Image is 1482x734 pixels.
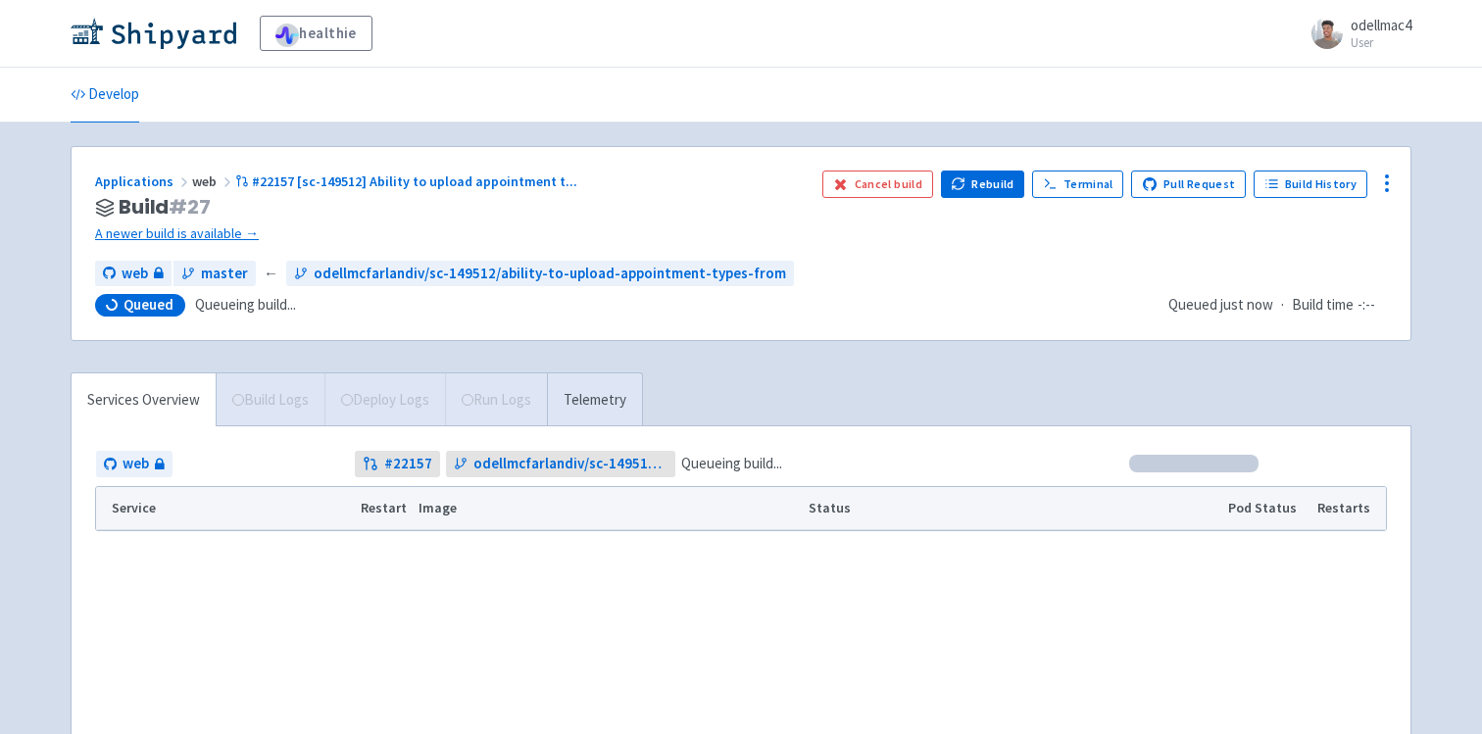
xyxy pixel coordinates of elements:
[355,451,440,477] a: #22157
[547,373,642,427] a: Telemetry
[72,373,216,427] a: Services Overview
[195,294,296,317] span: Queueing build...
[446,451,676,477] a: odellmcfarlandiv/sc-149512/ability-to-upload-appointment-types-from
[96,487,354,530] th: Service
[1311,487,1386,530] th: Restarts
[822,171,933,198] button: Cancel build
[169,193,211,220] span: # 27
[1292,294,1354,317] span: Build time
[1222,487,1311,530] th: Pod Status
[413,487,802,530] th: Image
[71,68,139,122] a: Develop
[122,263,148,285] span: web
[123,295,173,315] span: Queued
[384,453,432,475] strong: # 22157
[1168,295,1273,314] span: Queued
[681,453,782,475] span: Queueing build...
[1254,171,1367,198] a: Build History
[1131,171,1246,198] a: Pull Request
[354,487,413,530] th: Restart
[1168,294,1387,317] div: ·
[1351,16,1411,34] span: odellmac4
[192,172,235,190] span: web
[802,487,1221,530] th: Status
[473,453,668,475] span: odellmcfarlandiv/sc-149512/ability-to-upload-appointment-types-from
[264,263,278,285] span: ←
[252,172,577,190] span: #22157 [sc-149512] Ability to upload appointment t ...
[95,222,807,245] a: A newer build is available →
[1220,295,1273,314] time: just now
[95,261,172,287] a: web
[71,18,236,49] img: Shipyard logo
[314,263,786,285] span: odellmcfarlandiv/sc-149512/ability-to-upload-appointment-types-from
[96,451,173,477] a: web
[1300,18,1411,49] a: odellmac4 User
[1358,294,1375,317] span: -:--
[173,261,256,287] a: master
[1032,171,1123,198] a: Terminal
[235,172,580,190] a: #22157 [sc-149512] Ability to upload appointment t...
[260,16,372,51] a: healthie
[286,261,794,287] a: odellmcfarlandiv/sc-149512/ability-to-upload-appointment-types-from
[201,263,248,285] span: master
[1351,36,1411,49] small: User
[941,171,1025,198] button: Rebuild
[95,172,192,190] a: Applications
[119,196,211,219] span: Build
[123,453,149,475] span: web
